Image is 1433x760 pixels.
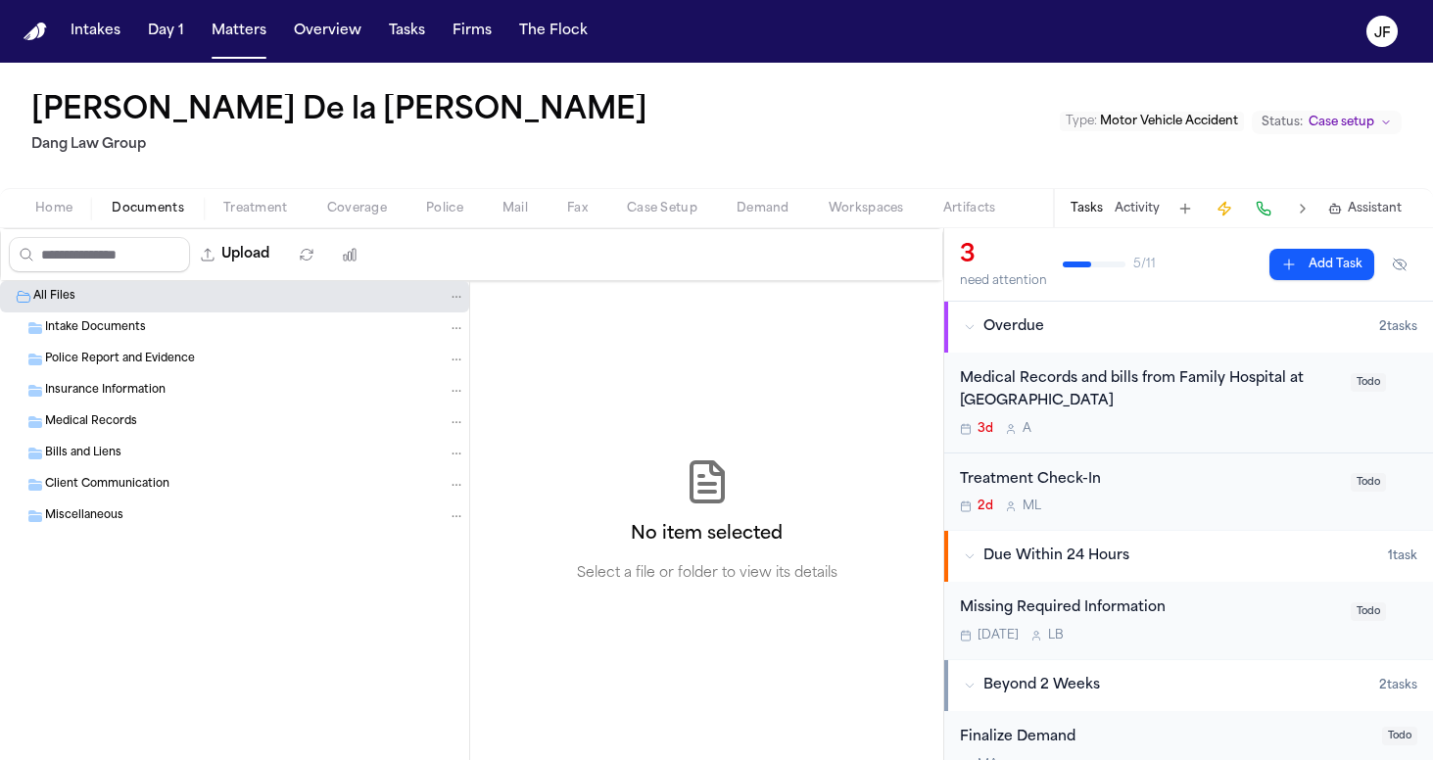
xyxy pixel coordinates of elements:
[24,23,47,41] a: Home
[45,414,137,431] span: Medical Records
[1379,319,1417,335] span: 2 task s
[944,353,1433,453] div: Open task: Medical Records and bills from Family Hospital at Bandera
[960,368,1339,413] div: Medical Records and bills from Family Hospital at [GEOGRAPHIC_DATA]
[45,383,166,400] span: Insurance Information
[631,521,783,548] h2: No item selected
[944,453,1433,531] div: Open task: Treatment Check-In
[1115,201,1160,216] button: Activity
[978,628,1019,643] span: [DATE]
[1211,195,1238,222] button: Create Immediate Task
[978,421,993,437] span: 3d
[944,302,1433,353] button: Overdue2tasks
[960,597,1339,620] div: Missing Required Information
[737,201,789,216] span: Demand
[1100,116,1238,127] span: Motor Vehicle Accident
[140,14,192,49] button: Day 1
[1066,116,1097,127] span: Type :
[983,546,1129,566] span: Due Within 24 Hours
[31,94,647,129] button: Edit matter name
[1351,473,1386,492] span: Todo
[381,14,433,49] button: Tasks
[31,94,647,129] h1: [PERSON_NAME] De la [PERSON_NAME]
[63,14,128,49] button: Intakes
[1071,201,1103,216] button: Tasks
[45,352,195,368] span: Police Report and Evidence
[1269,249,1374,280] button: Add Task
[190,237,281,272] button: Upload
[45,446,121,462] span: Bills and Liens
[112,201,184,216] span: Documents
[204,14,274,49] button: Matters
[45,320,146,337] span: Intake Documents
[1252,111,1402,134] button: Change status from Case setup
[960,727,1370,749] div: Finalize Demand
[1351,602,1386,621] span: Todo
[1309,115,1374,130] span: Case setup
[1328,201,1402,216] button: Assistant
[1262,115,1303,130] span: Status:
[31,133,655,157] h2: Dang Law Group
[24,23,47,41] img: Finch Logo
[511,14,596,49] button: The Flock
[35,201,72,216] span: Home
[445,14,500,49] button: Firms
[1382,727,1417,745] span: Todo
[943,201,996,216] span: Artifacts
[1250,195,1277,222] button: Make a Call
[577,564,837,584] p: Select a file or folder to view its details
[327,201,387,216] span: Coverage
[960,273,1047,289] div: need attention
[1348,201,1402,216] span: Assistant
[944,660,1433,711] button: Beyond 2 Weeks2tasks
[627,201,697,216] span: Case Setup
[1060,112,1244,131] button: Edit Type: Motor Vehicle Accident
[960,469,1339,492] div: Treatment Check-In
[502,201,528,216] span: Mail
[1171,195,1199,222] button: Add Task
[1351,373,1386,392] span: Todo
[1382,249,1417,280] button: Hide completed tasks (⌘⇧H)
[960,240,1047,271] div: 3
[983,676,1100,695] span: Beyond 2 Weeks
[45,477,169,494] span: Client Communication
[1388,548,1417,564] span: 1 task
[45,508,123,525] span: Miscellaneous
[286,14,369,49] button: Overview
[829,201,904,216] span: Workspaces
[944,582,1433,659] div: Open task: Missing Required Information
[1048,628,1064,643] span: L B
[1023,499,1041,514] span: M L
[33,289,75,306] span: All Files
[1023,421,1031,437] span: A
[944,531,1433,582] button: Due Within 24 Hours1task
[223,201,288,216] span: Treatment
[1379,678,1417,693] span: 2 task s
[567,201,588,216] span: Fax
[426,201,463,216] span: Police
[978,499,993,514] span: 2d
[1133,257,1156,272] span: 5 / 11
[983,317,1044,337] span: Overdue
[9,237,190,272] input: Search files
